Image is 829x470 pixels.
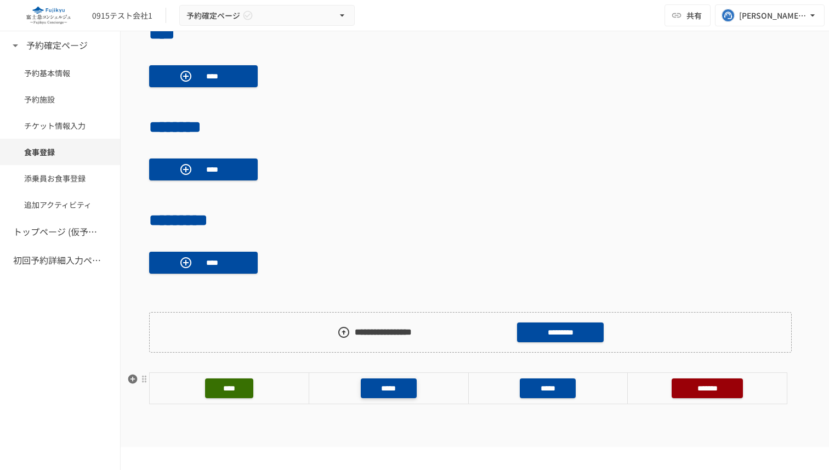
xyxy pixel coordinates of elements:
button: 共有 [665,4,711,26]
span: チケット情報入力 [24,120,96,132]
span: 予約基本情報 [24,67,96,79]
h6: トップページ (仮予約一覧) [13,225,101,239]
button: [PERSON_NAME][EMAIL_ADDRESS][PERSON_NAME][DOMAIN_NAME] [715,4,825,26]
span: 添乗員お食事登録 [24,172,96,184]
img: eQeGXtYPV2fEKIA3pizDiVdzO5gJTl2ahLbsPaD2E4R [13,7,83,24]
div: [PERSON_NAME][EMAIL_ADDRESS][PERSON_NAME][DOMAIN_NAME] [739,9,807,22]
span: 予約確定ページ [186,9,240,22]
h6: 初回予約詳細入力ページ [13,253,101,268]
div: 0915テスト会社1 [92,10,152,21]
span: 追加アクティビティ [24,199,96,211]
span: 予約施設 [24,93,96,105]
span: 食事登録 [24,146,96,158]
span: 共有 [686,9,702,21]
h6: 予約確定ページ [26,38,88,53]
button: 予約確定ページ [179,5,355,26]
